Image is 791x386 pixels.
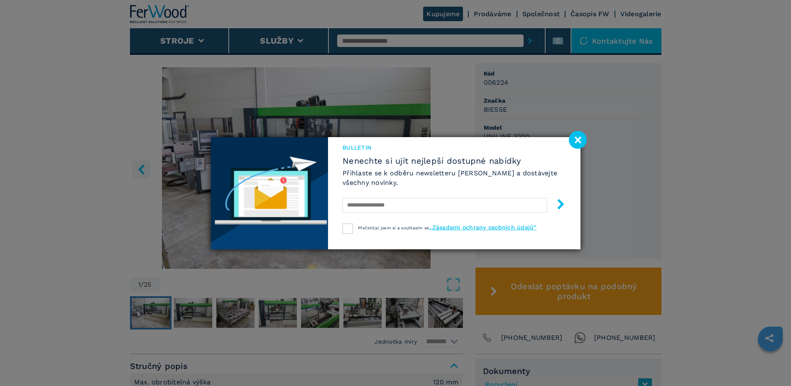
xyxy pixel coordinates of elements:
[343,169,557,187] font: Přihlaste se k odběru newsletteru [PERSON_NAME] a dostávejte všechny novinky.
[358,226,429,230] font: Přečetl(a) jsem si a souhlasím se
[343,144,371,151] font: bulletin
[429,224,536,231] a: „Zásadami ochrany osobních údajů“
[343,156,521,166] font: Nenechte si ujít nejlepší dostupné nabídky
[211,137,328,249] img: Obrázek z newsletteru
[547,196,566,215] button: tlačítko pro odeslání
